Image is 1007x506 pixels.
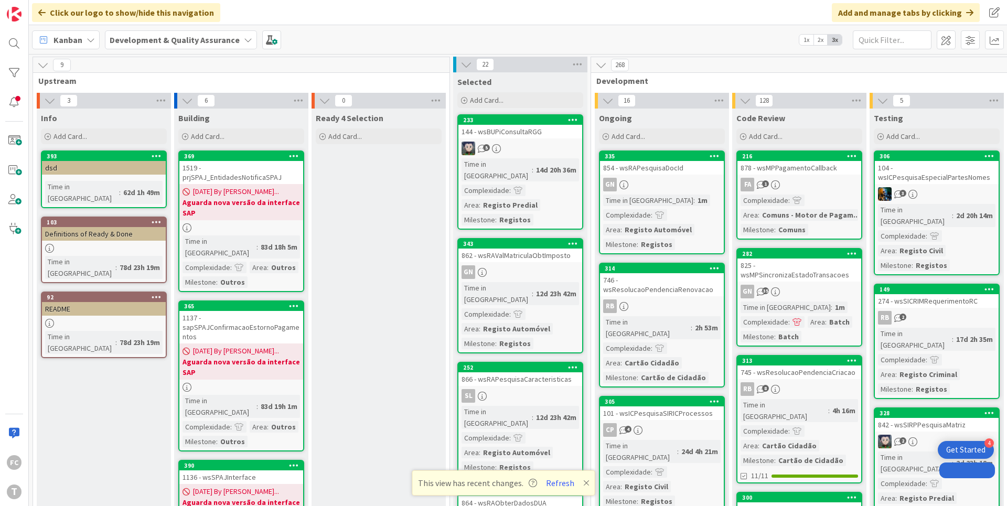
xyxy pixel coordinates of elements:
[509,308,511,320] span: :
[878,230,926,242] div: Complexidade
[600,397,724,406] div: 305
[462,199,479,211] div: Area
[462,389,475,403] div: SL
[533,288,579,299] div: 12d 23h 42m
[458,115,582,125] div: 233
[41,292,167,358] a: 92READMETime in [GEOGRAPHIC_DATA]:78d 23h 19m
[256,241,258,253] span: :
[463,240,582,247] div: 343
[897,492,957,504] div: Registo Predial
[878,187,892,201] img: JC
[462,432,509,444] div: Complexidade
[42,152,166,161] div: 393
[603,178,617,191] div: GN
[230,262,232,273] span: :
[462,447,479,458] div: Area
[115,337,117,348] span: :
[737,356,861,365] div: 313
[458,115,582,138] div: 233144 - wsBUPiConsultaRGG
[603,423,617,437] div: CP
[878,354,926,365] div: Complexidade
[984,438,994,448] div: 4
[462,265,475,279] div: GN
[762,180,769,187] span: 1
[53,34,82,46] span: Kanban
[737,259,861,282] div: 825 - wsMPSincronizaEstadoTransacoes
[600,423,724,437] div: CP
[737,161,861,175] div: 878 - wsMPPagamentoCallback
[899,314,906,320] span: 2
[622,481,671,492] div: Registo Civil
[179,470,303,484] div: 1136 - wsSPAJInterface
[600,299,724,313] div: RB
[737,178,861,191] div: FA
[603,239,637,250] div: Milestone
[651,342,652,354] span: :
[47,219,166,226] div: 103
[509,432,511,444] span: :
[897,369,960,380] div: Registo Criminal
[741,209,758,221] div: Area
[742,357,861,364] div: 313
[603,440,677,463] div: Time in [GEOGRAPHIC_DATA]
[183,357,300,378] b: Aguarda nova versão da interface SAP
[42,302,166,316] div: README
[184,303,303,310] div: 365
[827,316,852,328] div: Batch
[41,150,167,208] a: 393dsdTime in [GEOGRAPHIC_DATA]:62d 1h 49m
[218,436,248,447] div: Outros
[533,412,579,423] div: 12d 23h 42m
[899,437,906,444] span: 2
[952,210,954,221] span: :
[605,398,724,405] div: 305
[600,178,724,191] div: GN
[913,383,950,395] div: Registos
[828,405,830,416] span: :
[875,152,999,184] div: 306104 - wsICPesquisaEspecialPartesNomes
[603,224,620,235] div: Area
[117,262,163,273] div: 78d 23h 19m
[53,132,87,141] span: Add Card...
[952,333,954,345] span: :
[875,418,999,432] div: 842 - wsSIRPPesquisaMatriz
[737,382,861,396] div: RB
[605,265,724,272] div: 314
[603,466,651,478] div: Complexidade
[603,481,620,492] div: Area
[742,250,861,257] div: 282
[600,152,724,161] div: 335
[458,363,582,372] div: 252
[853,30,931,49] input: Quick Filter...
[741,316,788,328] div: Complexidade
[741,331,774,342] div: Milestone
[651,466,652,478] span: :
[878,260,912,271] div: Milestone
[328,132,362,141] span: Add Card...
[457,238,583,353] a: 343862 - wsRAValMatriculaObtImpostoGNTime in [GEOGRAPHIC_DATA]:12d 23h 42mComplexidade:Area:Regis...
[216,276,218,288] span: :
[620,224,622,235] span: :
[875,187,999,201] div: JC
[184,153,303,160] div: 369
[117,337,163,348] div: 78d 23h 19m
[758,440,759,451] span: :
[193,186,279,197] span: [DATE] By [PERSON_NAME]...
[776,455,846,466] div: Cartão de Cidadão
[179,302,303,311] div: 365
[741,455,774,466] div: Milestone
[41,217,167,283] a: 103Definitions of Ready & DoneTime in [GEOGRAPHIC_DATA]:78d 23h 19m
[458,239,582,249] div: 343
[878,435,892,448] img: LS
[462,185,509,196] div: Complexidade
[462,282,532,305] div: Time in [GEOGRAPHIC_DATA]
[479,199,480,211] span: :
[458,363,582,386] div: 252866 - wsRAPesquisaCaracteristicas
[184,462,303,469] div: 390
[603,357,620,369] div: Area
[651,209,652,221] span: :
[603,299,617,313] div: RB
[737,152,861,175] div: 216878 - wsMPPagamentoCallback
[880,153,999,160] div: 306
[737,356,861,379] div: 313745 - wsResolucaoPendenciaCriacao
[926,478,927,489] span: :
